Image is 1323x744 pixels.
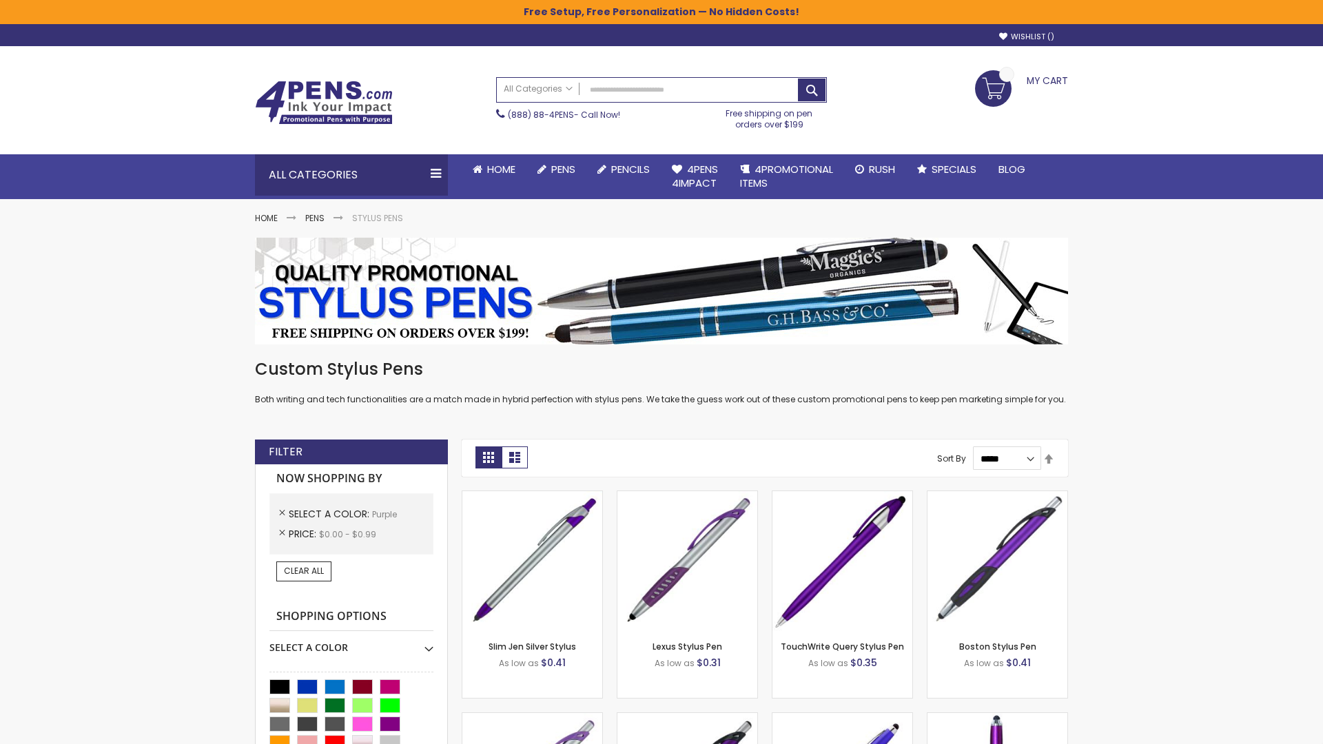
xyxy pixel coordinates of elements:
[772,491,912,631] img: TouchWrite Query Stylus Pen-Purple
[497,78,580,101] a: All Categories
[850,656,877,670] span: $0.35
[255,212,278,224] a: Home
[526,154,586,185] a: Pens
[729,154,844,199] a: 4PROMOTIONALITEMS
[269,602,433,632] strong: Shopping Options
[489,641,576,652] a: Slim Jen Silver Stylus
[712,103,828,130] div: Free shipping on pen orders over $199
[937,453,966,464] label: Sort By
[352,212,403,224] strong: Stylus Pens
[932,162,976,176] span: Specials
[617,490,757,502] a: Lexus Stylus Pen-Purple
[781,641,904,652] a: TouchWrite Query Stylus Pen
[462,712,602,724] a: Boston Silver Stylus Pen-Purple
[999,32,1054,42] a: Wishlist
[655,657,695,669] span: As low as
[462,154,526,185] a: Home
[844,154,906,185] a: Rush
[487,162,515,176] span: Home
[551,162,575,176] span: Pens
[541,656,566,670] span: $0.41
[661,154,729,199] a: 4Pens4impact
[586,154,661,185] a: Pencils
[504,83,573,94] span: All Categories
[617,712,757,724] a: Lexus Metallic Stylus Pen-Purple
[998,162,1025,176] span: Blog
[611,162,650,176] span: Pencils
[269,631,433,654] div: Select A Color
[284,565,324,577] span: Clear All
[617,491,757,631] img: Lexus Stylus Pen-Purple
[653,641,722,652] a: Lexus Stylus Pen
[255,154,448,196] div: All Categories
[255,358,1068,406] div: Both writing and tech functionalities are a match made in hybrid perfection with stylus pens. We ...
[462,490,602,502] a: Slim Jen Silver Stylus-Purple
[772,712,912,724] a: Sierra Stylus Twist Pen-Purple
[772,490,912,502] a: TouchWrite Query Stylus Pen-Purple
[462,491,602,631] img: Slim Jen Silver Stylus-Purple
[289,527,319,541] span: Price
[255,358,1068,380] h1: Custom Stylus Pens
[987,154,1036,185] a: Blog
[475,446,502,468] strong: Grid
[927,712,1067,724] a: TouchWrite Command Stylus Pen-Purple
[1006,656,1031,670] span: $0.41
[508,109,574,121] a: (888) 88-4PENS
[672,162,718,190] span: 4Pens 4impact
[269,464,433,493] strong: Now Shopping by
[906,154,987,185] a: Specials
[808,657,848,669] span: As low as
[499,657,539,669] span: As low as
[964,657,1004,669] span: As low as
[372,508,397,520] span: Purple
[927,490,1067,502] a: Boston Stylus Pen-Purple
[255,81,393,125] img: 4Pens Custom Pens and Promotional Products
[269,444,302,459] strong: Filter
[508,109,620,121] span: - Call Now!
[697,656,721,670] span: $0.31
[305,212,325,224] a: Pens
[959,641,1036,652] a: Boston Stylus Pen
[276,561,331,581] a: Clear All
[289,507,372,521] span: Select A Color
[927,491,1067,631] img: Boston Stylus Pen-Purple
[740,162,833,190] span: 4PROMOTIONAL ITEMS
[869,162,895,176] span: Rush
[319,528,376,540] span: $0.00 - $0.99
[255,238,1068,344] img: Stylus Pens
